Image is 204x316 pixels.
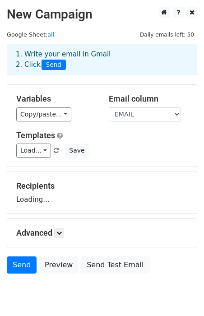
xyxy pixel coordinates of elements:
span: Send [42,60,66,70]
h5: Recipients [16,181,188,191]
a: Send [7,256,37,274]
a: Templates [16,130,55,140]
h2: New Campaign [7,7,197,22]
h5: Advanced [16,228,188,238]
div: 1. Write your email in Gmail 2. Click [9,49,195,70]
small: Google Sheet: [7,31,54,38]
a: Load... [16,144,51,158]
h5: Email column [109,94,188,104]
a: all [47,31,54,38]
a: Copy/paste... [16,107,71,121]
button: Save [65,144,88,158]
a: Send Test Email [81,256,149,274]
a: Preview [39,256,79,274]
span: Daily emails left: 50 [137,30,197,40]
a: Daily emails left: 50 [137,31,197,38]
div: Loading... [16,181,188,204]
h5: Variables [16,94,95,104]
